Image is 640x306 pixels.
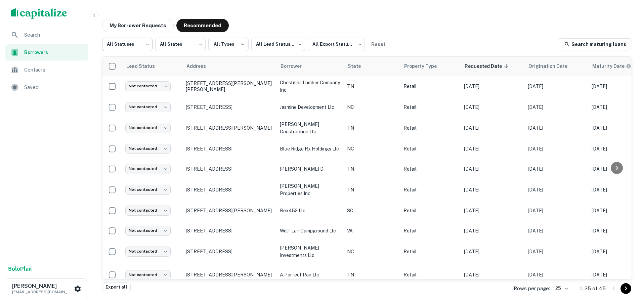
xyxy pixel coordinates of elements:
[347,165,397,173] p: TN
[528,186,585,193] p: [DATE]
[461,57,524,76] th: Requested Date
[464,145,521,152] p: [DATE]
[186,146,273,152] p: [STREET_ADDRESS]
[403,271,457,278] p: Retail
[186,125,273,131] p: [STREET_ADDRESS][PERSON_NAME]
[347,271,397,278] p: TN
[276,57,344,76] th: Borrower
[182,57,276,76] th: Address
[155,36,206,53] div: All States
[592,62,631,70] div: Maturity dates displayed may be estimated. Please contact the lender for the most accurate maturi...
[347,124,397,132] p: TN
[308,36,365,53] div: All Export Statuses
[186,62,215,70] span: Address
[186,249,273,255] p: [STREET_ADDRESS]
[24,66,84,74] span: Contacts
[347,227,397,234] p: VA
[465,62,511,70] span: Requested Date
[368,38,389,51] button: Reset
[186,104,273,110] p: [STREET_ADDRESS]
[5,27,88,43] a: Search
[464,186,521,193] p: [DATE]
[186,272,273,278] p: [STREET_ADDRESS][PERSON_NAME]
[126,62,164,70] span: Lead Status
[186,208,273,214] p: [STREET_ADDRESS][PERSON_NAME]
[186,228,273,234] p: [STREET_ADDRESS]
[528,248,585,255] p: [DATE]
[347,83,397,90] p: TN
[125,270,171,280] div: Not contacted
[280,103,340,111] p: jasmine development llc
[403,227,457,234] p: Retail
[251,36,305,53] div: All Lead Statuses
[559,38,632,50] a: Search maturing loans
[403,165,457,173] p: Retail
[281,62,310,70] span: Borrower
[553,283,569,293] div: 25
[176,19,229,32] button: Recommended
[280,79,340,94] p: christmas lumber company inc
[528,62,576,70] span: Origination Date
[400,57,461,76] th: Property Type
[403,248,457,255] p: Retail
[528,165,585,173] p: [DATE]
[186,80,273,92] p: [STREET_ADDRESS][PERSON_NAME][PERSON_NAME]
[403,124,457,132] p: Retail
[125,81,171,91] div: Not contacted
[8,265,32,273] a: SoloPlan
[8,266,32,272] strong: Solo Plan
[464,165,521,173] p: [DATE]
[464,248,521,255] p: [DATE]
[280,182,340,197] p: [PERSON_NAME] properties inc
[464,124,521,132] p: [DATE]
[12,283,73,289] h6: [PERSON_NAME]
[5,62,88,78] div: Contacts
[592,62,625,70] h6: Maturity Date
[280,121,340,135] p: [PERSON_NAME] construction llc
[347,207,397,214] p: SC
[606,252,640,285] iframe: Chat Widget
[280,207,340,214] p: rex452 llc
[347,145,397,152] p: NC
[514,285,550,293] p: Rows per page:
[528,83,585,90] p: [DATE]
[528,227,585,234] p: [DATE]
[11,8,67,19] img: capitalize-logo.png
[528,207,585,214] p: [DATE]
[464,83,521,90] p: [DATE]
[347,103,397,111] p: NC
[528,145,585,152] p: [DATE]
[125,185,171,194] div: Not contacted
[5,79,88,95] a: Saved
[580,285,606,293] p: 1–25 of 45
[280,165,340,173] p: [PERSON_NAME] d
[592,62,640,70] span: Maturity dates displayed may be estimated. Please contact the lender for the most accurate maturi...
[5,44,88,60] div: Borrowers
[403,207,457,214] p: Retail
[280,145,340,152] p: blue ridge rx holdings llc
[12,289,73,295] p: [EMAIL_ADDRESS][DOMAIN_NAME]
[403,103,457,111] p: Retail
[404,62,445,70] span: Property Type
[464,103,521,111] p: [DATE]
[621,283,631,294] button: Go to next page
[403,145,457,152] p: Retail
[464,207,521,214] p: [DATE]
[125,164,171,174] div: Not contacted
[125,123,171,133] div: Not contacted
[186,166,273,172] p: [STREET_ADDRESS]
[403,83,457,90] p: Retail
[125,206,171,215] div: Not contacted
[348,62,370,70] span: State
[280,271,340,278] p: a perfect pair llc
[102,282,131,292] button: Export all
[24,83,84,91] span: Saved
[464,271,521,278] p: [DATE]
[7,278,87,299] button: [PERSON_NAME][EMAIL_ADDRESS][DOMAIN_NAME]
[125,226,171,235] div: Not contacted
[122,57,182,76] th: Lead Status
[344,57,400,76] th: State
